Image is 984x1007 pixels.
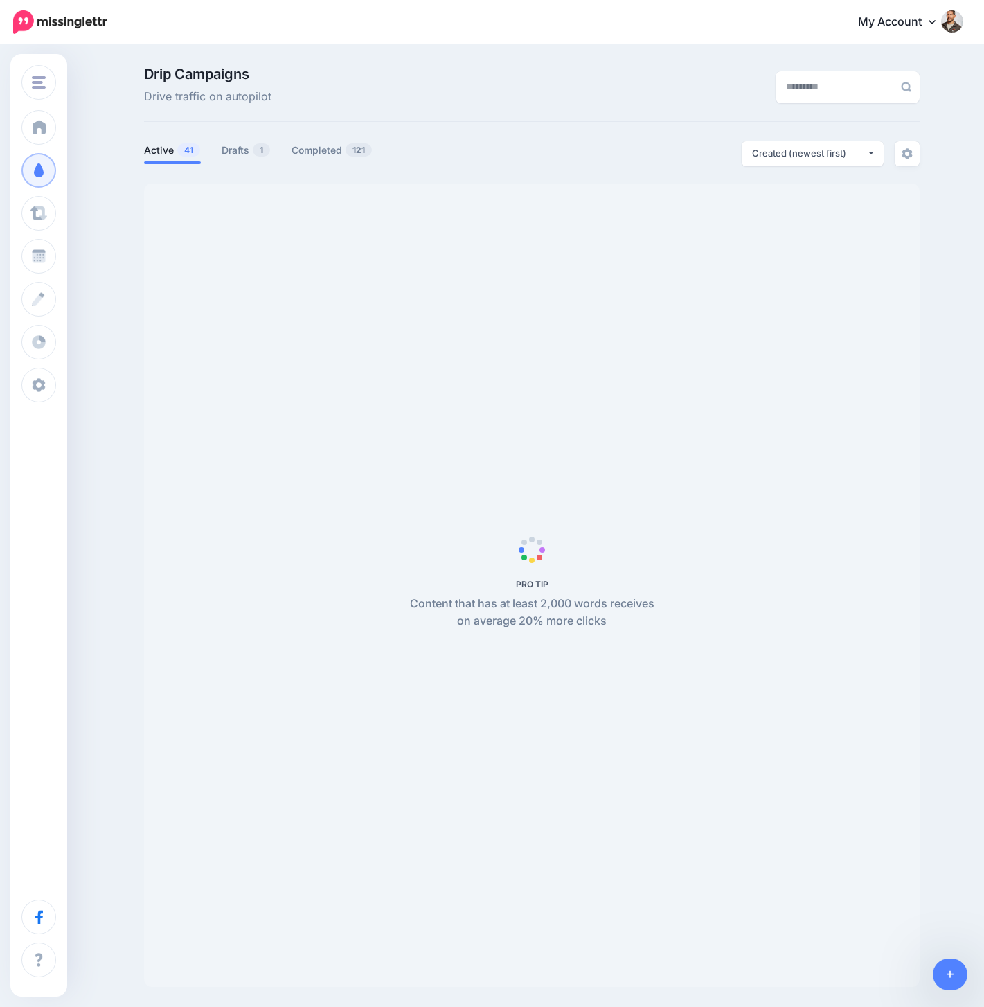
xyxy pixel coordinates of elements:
a: Active41 [144,142,201,159]
a: Completed121 [292,142,373,159]
img: settings-grey.png [902,148,913,159]
div: Created (newest first) [752,147,867,160]
span: Drip Campaigns [144,67,271,81]
span: 121 [346,143,372,157]
h5: PRO TIP [402,579,662,589]
a: My Account [844,6,963,39]
p: Content that has at least 2,000 words receives on average 20% more clicks [402,595,662,631]
img: Missinglettr [13,10,107,34]
img: menu.png [32,76,46,89]
span: 41 [177,143,200,157]
span: Drive traffic on autopilot [144,88,271,106]
img: search-grey-6.png [901,82,911,92]
button: Created (newest first) [742,141,884,166]
span: 1 [253,143,270,157]
a: Drafts1 [222,142,271,159]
